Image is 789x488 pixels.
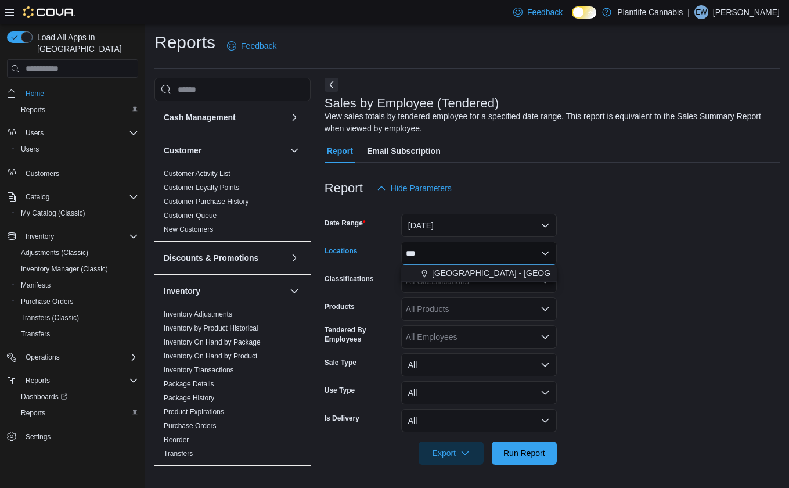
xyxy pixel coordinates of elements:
button: Adjustments (Classic) [12,245,143,261]
a: Reorder [164,436,189,444]
div: View sales totals by tendered employee for a specified date range. This report is equivalent to t... [325,110,774,135]
button: Open list of options [541,332,550,342]
a: Inventory On Hand by Product [164,352,257,360]
button: Operations [2,349,143,365]
a: Transfers (Classic) [16,311,84,325]
button: Inventory [287,284,301,298]
button: [GEOGRAPHIC_DATA] - [GEOGRAPHIC_DATA] [401,265,557,282]
div: Inventory [154,307,311,465]
span: Dashboards [21,392,67,401]
span: Hide Parameters [391,182,452,194]
h3: Discounts & Promotions [164,252,258,264]
span: Adjustments (Classic) [21,248,88,257]
p: [PERSON_NAME] [713,5,780,19]
a: Customer Queue [164,211,217,220]
button: Catalog [21,190,54,204]
a: New Customers [164,225,213,234]
a: Inventory Adjustments [164,310,232,318]
a: Customer Activity List [164,170,230,178]
button: All [401,381,557,404]
span: Inventory by Product Historical [164,324,258,333]
label: Tendered By Employees [325,325,397,344]
span: EW [696,5,707,19]
img: Cova [23,6,75,18]
span: Run Report [503,447,545,459]
span: Reports [21,408,45,418]
span: Inventory Manager (Classic) [21,264,108,274]
button: Discounts & Promotions [164,252,285,264]
button: Inventory Manager (Classic) [12,261,143,277]
h3: Sales by Employee (Tendered) [325,96,499,110]
input: Dark Mode [572,6,596,19]
a: Transfers [16,327,55,341]
span: My Catalog (Classic) [21,209,85,218]
a: Users [16,142,44,156]
a: Inventory by Product Historical [164,324,258,332]
button: Reports [12,102,143,118]
button: Users [2,125,143,141]
a: Transfers [164,450,193,458]
span: Users [26,128,44,138]
button: Inventory [21,229,59,243]
span: Inventory On Hand by Package [164,338,261,347]
span: Transfers (Classic) [16,311,138,325]
span: Operations [26,353,60,362]
span: [GEOGRAPHIC_DATA] - [GEOGRAPHIC_DATA] [432,267,608,279]
span: Customers [21,166,138,180]
a: Settings [21,430,55,444]
a: Home [21,87,49,101]
label: Date Range [325,218,366,228]
a: Purchase Orders [16,295,78,308]
a: Dashboards [16,390,72,404]
button: Users [12,141,143,157]
div: Choose from the following options [401,265,557,282]
button: Users [21,126,48,140]
span: Package Details [164,379,214,389]
span: Users [21,145,39,154]
span: Catalog [26,192,49,202]
span: Users [16,142,138,156]
a: Purchase Orders [164,422,217,430]
a: Inventory On Hand by Package [164,338,261,346]
span: Load All Apps in [GEOGRAPHIC_DATA] [33,31,138,55]
a: Adjustments (Classic) [16,246,93,260]
button: Inventory [2,228,143,245]
button: Reports [21,374,55,387]
span: New Customers [164,225,213,234]
label: Sale Type [325,358,356,367]
nav: Complex example [7,80,138,475]
span: Inventory Manager (Classic) [16,262,138,276]
button: Catalog [2,189,143,205]
button: Cash Management [164,112,285,123]
button: Settings [2,428,143,445]
button: Inventory [164,285,285,297]
a: Package Details [164,380,214,388]
label: Use Type [325,386,355,395]
span: Customer Loyalty Points [164,183,239,192]
span: Customer Activity List [164,169,230,178]
label: Products [325,302,355,311]
button: Home [2,85,143,102]
span: Reports [21,105,45,114]
h3: Inventory [164,285,200,297]
button: Open list of options [541,304,550,314]
button: Purchase Orders [12,293,143,310]
span: Package History [164,393,214,403]
button: All [401,353,557,376]
span: Home [26,89,44,98]
h3: Report [325,181,363,195]
button: Customers [2,164,143,181]
a: Package History [164,394,214,402]
button: Reports [2,372,143,389]
label: Is Delivery [325,414,359,423]
button: Cash Management [287,110,301,124]
a: Customer Purchase History [164,198,249,206]
button: Discounts & Promotions [287,251,301,265]
span: Reports [21,374,138,387]
h3: Cash Management [164,112,236,123]
a: Reports [16,103,50,117]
